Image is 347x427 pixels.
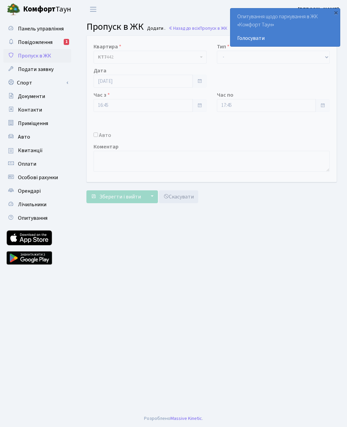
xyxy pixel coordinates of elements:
[3,49,71,63] a: Пропуск в ЖК
[3,184,71,198] a: Орендарі
[18,66,54,73] span: Подати заявку
[3,198,71,211] a: Лічильники
[3,76,71,90] a: Спорт
[86,20,144,33] span: Пропуск в ЖК
[18,187,41,195] span: Орендарі
[230,8,340,46] div: Опитування щодо паркування в ЖК «Комфорт Таун»
[170,415,202,422] a: Massive Kinetic
[18,160,36,168] span: Оплати
[144,415,203,422] div: Розроблено .
[23,4,56,15] b: Комфорт
[99,131,111,139] label: Авто
[23,4,71,15] span: Таун
[94,67,106,75] label: Дата
[7,3,20,16] img: logo.png
[3,130,71,144] a: Авто
[18,25,64,32] span: Панель управління
[94,143,119,151] label: Коментар
[18,52,51,60] span: Пропуск в ЖК
[18,133,30,141] span: Авто
[3,22,71,35] a: Панель управління
[3,144,71,157] a: Квитанції
[3,63,71,76] a: Подати заявку
[3,90,71,103] a: Документи
[298,5,339,14] a: [PERSON_NAME]
[3,157,71,171] a: Оплати
[94,91,110,99] label: Час з
[237,34,333,42] a: Голосувати
[98,54,198,61] span: <b>КТ7</b>&nbsp;&nbsp;&nbsp;442
[298,6,339,13] b: [PERSON_NAME]
[159,190,198,203] a: Скасувати
[98,54,106,61] b: КТ7
[18,201,46,208] span: Лічильники
[18,93,45,100] span: Документи
[3,171,71,184] a: Особові рахунки
[94,43,121,51] label: Квартира
[3,211,71,225] a: Опитування
[18,39,53,46] span: Повідомлення
[94,51,207,64] span: <b>КТ7</b>&nbsp;&nbsp;&nbsp;442
[168,25,227,31] a: Назад до всіхПропуск в ЖК
[146,26,165,31] small: Додати .
[217,91,233,99] label: Час по
[99,193,141,200] span: Зберегти і вийти
[200,25,227,31] span: Пропуск в ЖК
[18,174,58,181] span: Особові рахунки
[64,39,69,45] div: 1
[18,120,48,127] span: Приміщення
[86,190,145,203] button: Зберегти і вийти
[18,147,43,154] span: Квитанції
[18,214,47,222] span: Опитування
[332,9,339,16] div: ×
[85,4,102,15] button: Переключити навігацію
[18,106,42,114] span: Контакти
[3,35,71,49] a: Повідомлення1
[3,117,71,130] a: Приміщення
[217,43,229,51] label: Тип
[3,103,71,117] a: Контакти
